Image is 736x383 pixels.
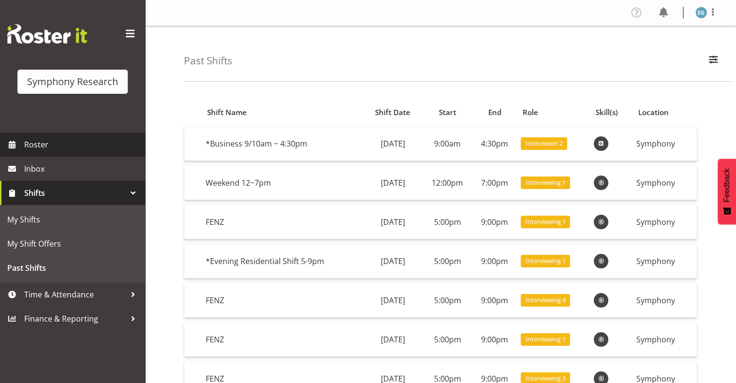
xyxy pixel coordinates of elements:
td: 5:00pm [422,205,473,239]
span: Feedback [722,168,731,202]
td: [DATE] [363,323,422,357]
span: Time & Attendance [24,287,126,302]
td: Symphony [632,244,697,279]
span: Interviewing 1 [526,256,566,265]
td: 5:00pm [422,244,473,279]
td: 9:00pm [472,205,517,239]
td: FENZ [202,283,363,318]
td: FENZ [202,323,363,357]
td: [DATE] [363,205,422,239]
span: Shift Date [375,107,410,118]
span: Shifts [24,186,126,200]
td: [DATE] [363,283,422,318]
a: My Shift Offers [2,232,143,256]
td: 4:30pm [472,127,517,161]
span: Inbox [24,162,140,176]
td: 9:00pm [472,323,517,357]
span: Past Shifts [7,261,138,275]
td: 12:00pm [422,166,473,200]
td: 5:00pm [422,283,473,318]
span: Interviewer 2 [526,139,563,148]
td: *Evening Residential Shift 5-9pm [202,244,363,279]
td: 9:00pm [472,244,517,279]
button: Feedback - Show survey [718,159,736,224]
span: Start [438,107,456,118]
td: FENZ [202,205,363,239]
span: Location [638,107,668,118]
img: evelyn-gray1866.jpg [695,7,707,18]
span: Interviewing 3 [526,374,566,383]
span: Interviewing 4 [526,295,566,305]
td: 9:00am [422,127,473,161]
span: Interviewing 1 [526,217,566,226]
h4: Past Shifts [184,55,232,66]
td: 7:00pm [472,166,517,200]
td: 5:00pm [422,323,473,357]
span: Interviewing 1 [526,178,566,187]
span: End [488,107,501,118]
td: [DATE] [363,166,422,200]
span: Skill(s) [596,107,618,118]
td: Weekend 12~7pm [202,166,363,200]
td: [DATE] [363,244,422,279]
span: Shift Name [207,107,247,118]
td: [DATE] [363,127,422,161]
span: Role [523,107,538,118]
td: 9:00pm [472,283,517,318]
td: Symphony [632,323,697,357]
a: Past Shifts [2,256,143,280]
span: My Shifts [7,212,138,227]
td: Symphony [632,127,697,161]
button: Filter Employees [703,50,723,72]
span: My Shift Offers [7,236,138,251]
a: My Shifts [2,207,143,232]
span: Interviewing 1 [526,335,566,344]
td: *Business 9/10am ~ 4:30pm [202,127,363,161]
td: Symphony [632,205,697,239]
span: Finance & Reporting [24,311,126,326]
img: Rosterit website logo [7,24,87,44]
span: Roster [24,137,140,152]
div: Symphony Research [27,74,118,89]
td: Symphony [632,166,697,200]
td: Symphony [632,283,697,318]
